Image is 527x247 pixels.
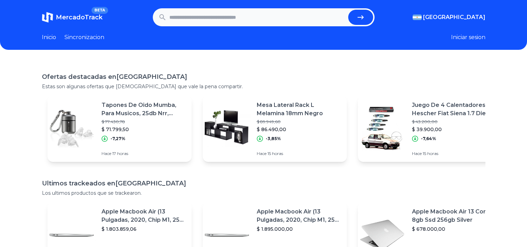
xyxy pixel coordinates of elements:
a: MercadoTrackBETA [42,12,103,23]
button: Iniciar sesion [451,33,485,42]
img: Featured image [358,104,406,153]
h1: Ultimos trackeados en [GEOGRAPHIC_DATA] [42,179,485,188]
p: Estas son algunas ofertas que [DEMOGRAPHIC_DATA] que vale la pena compartir. [42,83,485,90]
a: Sincronizacion [64,33,104,42]
p: $ 39.900,00 [412,126,497,133]
p: Apple Macbook Air 13 Core I5 8gb Ssd 256gb Silver [412,208,497,224]
a: Inicio [42,33,56,42]
a: Featured imageMesa Lateral Rack L Melamina 18mm Negro$ 89.949,60$ 86.490,00-3,85%Hace 15 horas [203,95,347,162]
h1: Ofertas destacadas en [GEOGRAPHIC_DATA] [42,72,485,82]
img: Featured image [203,104,251,153]
span: [GEOGRAPHIC_DATA] [423,13,485,21]
p: -7,27% [111,136,125,141]
p: $ 77.430,78 [102,119,186,125]
p: Mesa Lateral Rack L Melamina 18mm Negro [257,101,341,118]
a: Featured imageJuego De 4 Calentadores Hescher Fiat Siena 1.7 Diesel Turbo$ 43.200,00$ 39.900,00-7... [358,95,502,162]
p: $ 678.000,00 [412,226,497,232]
p: -7,64% [421,136,436,141]
p: -3,85% [266,136,281,141]
p: $ 86.490,00 [257,126,341,133]
p: $ 1.895.000,00 [257,226,341,232]
button: [GEOGRAPHIC_DATA] [413,13,485,21]
a: Featured imageTapones De Oido Mumba, Para Musicos, 25db Nrr, Transparente.$ 77.430,78$ 71.799,50-... [47,95,192,162]
p: Tapones De Oido Mumba, Para Musicos, 25db Nrr, Transparente. [102,101,186,118]
span: BETA [91,7,108,14]
p: $ 71.799,50 [102,126,186,133]
p: Hace 15 horas [257,151,341,156]
p: $ 89.949,60 [257,119,341,125]
img: Argentina [413,15,422,20]
img: MercadoTrack [42,12,53,23]
p: Juego De 4 Calentadores Hescher Fiat Siena 1.7 Diesel Turbo [412,101,497,118]
p: $ 1.803.859,06 [102,226,186,232]
p: Apple Macbook Air (13 Pulgadas, 2020, Chip M1, 256 Gb De Ssd, 8 Gb De Ram) - Plata [257,208,341,224]
img: Featured image [47,104,96,153]
span: MercadoTrack [56,13,103,21]
p: Apple Macbook Air (13 Pulgadas, 2020, Chip M1, 256 Gb De Ssd, 8 Gb De Ram) - Plata [102,208,186,224]
p: Hace 17 horas [102,151,186,156]
p: Hace 15 horas [412,151,497,156]
p: $ 43.200,00 [412,119,497,125]
p: Los ultimos productos que se trackearon. [42,190,485,196]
